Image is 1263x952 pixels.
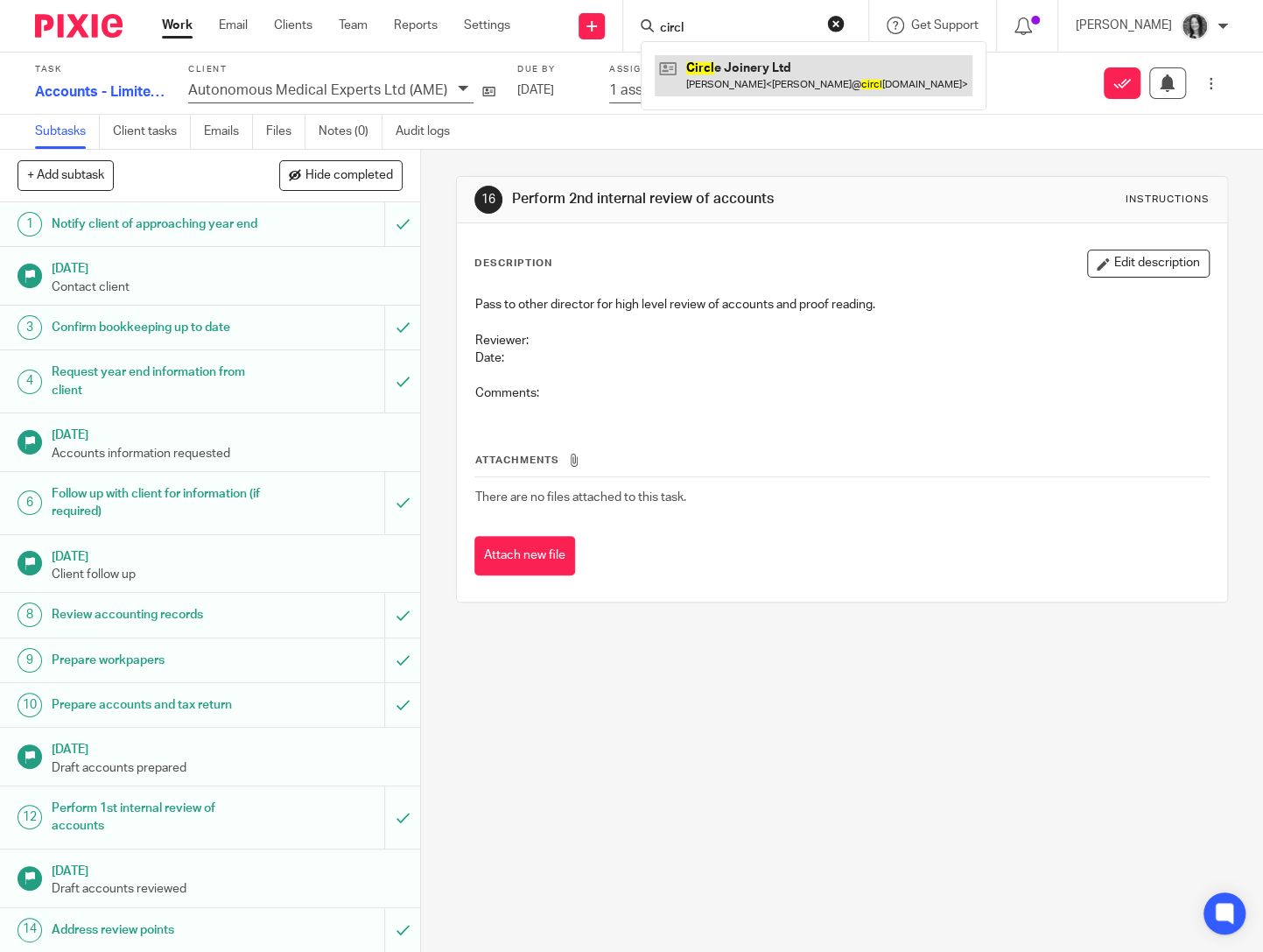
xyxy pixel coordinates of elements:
h1: Perform 1st internal review of accounts [52,795,262,840]
p: 1 assignee [609,82,678,98]
button: Clear [827,15,845,32]
p: Comments: [475,384,1209,402]
h1: [DATE] [52,544,403,566]
a: Subtasks [35,115,100,149]
h1: Review accounting records [52,602,262,628]
h1: Request year end information from client [52,359,262,404]
div: 8 [18,603,42,627]
span: Attachments [475,455,559,465]
a: Files [266,115,305,149]
h1: [DATE] [52,256,403,278]
p: Description [474,257,552,271]
span: [DATE] [517,84,554,96]
div: 12 [18,805,42,829]
span: There are no files attached to this task. [475,491,686,504]
div: 3 [18,315,42,340]
button: + Add subtask [18,160,114,190]
h1: Confirm bookkeeping up to date [52,314,262,341]
button: Hide completed [279,160,403,190]
div: 10 [18,693,42,717]
label: Assignee [609,64,740,75]
h1: Prepare workpapers [52,647,262,673]
a: Work [162,17,193,34]
a: Team [339,17,368,34]
h1: Notify client of approaching year end [52,211,262,237]
p: Autonomous Medical Experts Ltd (AME) [188,82,447,98]
p: Client follow up [52,566,403,583]
h1: [DATE] [52,737,403,758]
img: Pixie [35,14,123,38]
a: Reports [394,17,438,34]
div: 9 [18,648,42,673]
div: 1 [18,212,42,236]
p: Draft accounts reviewed [52,880,403,898]
label: Client [188,64,495,75]
p: Accounts information requested [52,445,403,462]
p: Pass to other director for high level review of accounts and proof reading. [475,296,1209,314]
div: 4 [18,370,42,394]
h1: Address review points [52,917,262,943]
a: Clients [274,17,312,34]
a: Email [219,17,248,34]
label: Due by [517,64,587,75]
input: Search [658,21,816,37]
div: 6 [18,490,42,515]
span: Hide completed [305,169,393,183]
a: Notes (0) [319,115,382,149]
h1: Prepare accounts and tax return [52,692,262,718]
a: Emails [204,115,253,149]
h1: [DATE] [52,858,403,880]
p: Draft accounts prepared [52,759,403,777]
img: brodie%203%20small.jpg [1181,12,1209,40]
div: 16 [474,186,502,214]
div: 14 [18,918,42,942]
a: Settings [464,17,510,34]
span: Get Support [911,19,979,32]
h1: Perform 2nd internal review of accounts [512,190,880,208]
label: Task [35,64,166,75]
a: Client tasks [113,115,191,149]
button: Attach new file [474,536,575,575]
h1: Follow up with client for information (if required) [52,481,262,525]
p: Date: [475,349,1209,367]
p: Contact client [52,279,403,296]
h1: [DATE] [52,422,403,444]
button: Edit description [1087,250,1210,278]
p: Reviewer: [475,332,1209,349]
div: Instructions [1126,193,1210,207]
a: Audit logs [396,115,463,149]
p: [PERSON_NAME] [1076,17,1172,34]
